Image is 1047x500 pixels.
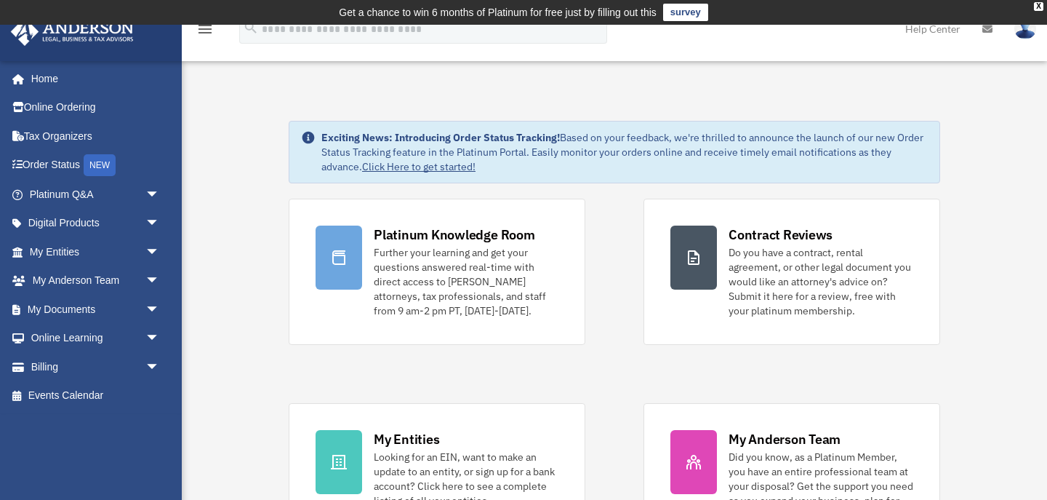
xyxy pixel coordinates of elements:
a: Platinum Q&Aarrow_drop_down [10,180,182,209]
a: Contract Reviews Do you have a contract, rental agreement, or other legal document you would like... [643,199,940,345]
div: close [1034,2,1043,11]
span: arrow_drop_down [145,352,174,382]
a: survey [663,4,708,21]
div: Do you have a contract, rental agreement, or other legal document you would like an attorney's ad... [729,245,913,318]
div: My Entities [374,430,439,448]
a: Click Here to get started! [362,160,476,173]
a: Home [10,64,174,93]
a: My Anderson Teamarrow_drop_down [10,266,182,295]
strong: Exciting News: Introducing Order Status Tracking! [321,131,560,144]
span: arrow_drop_down [145,266,174,296]
span: arrow_drop_down [145,180,174,210]
a: Events Calendar [10,381,182,410]
div: NEW [84,154,116,176]
i: menu [196,20,214,38]
a: Billingarrow_drop_down [10,352,182,381]
div: Contract Reviews [729,226,833,244]
span: arrow_drop_down [145,209,174,239]
a: Online Learningarrow_drop_down [10,324,182,353]
div: Based on your feedback, we're thrilled to announce the launch of our new Order Status Tracking fe... [321,130,928,174]
span: arrow_drop_down [145,324,174,354]
a: menu [196,25,214,38]
div: Further your learning and get your questions answered real-time with direct access to [PERSON_NAM... [374,245,558,318]
span: arrow_drop_down [145,295,174,325]
a: Order StatusNEW [10,151,182,180]
a: My Entitiesarrow_drop_down [10,237,182,266]
a: Tax Organizers [10,122,182,151]
img: User Pic [1014,18,1036,39]
a: Platinum Knowledge Room Further your learning and get your questions answered real-time with dire... [289,199,585,345]
a: My Documentsarrow_drop_down [10,295,182,324]
div: Get a chance to win 6 months of Platinum for free just by filling out this [339,4,657,21]
i: search [243,20,259,36]
div: Platinum Knowledge Room [374,226,535,244]
a: Online Ordering [10,93,182,122]
img: Anderson Advisors Platinum Portal [7,17,138,46]
div: My Anderson Team [729,430,841,448]
a: Digital Productsarrow_drop_down [10,209,182,238]
span: arrow_drop_down [145,237,174,267]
